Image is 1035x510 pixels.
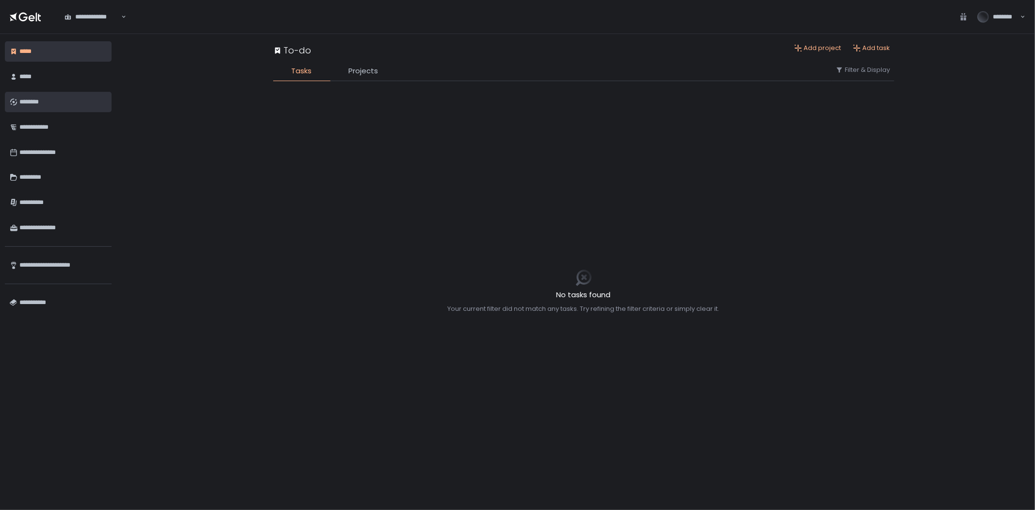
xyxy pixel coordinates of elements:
[349,66,378,77] span: Projects
[448,305,720,313] div: Your current filter did not match any tasks. Try refining the filter criteria or simply clear it.
[58,6,126,27] div: Search for option
[794,44,841,52] button: Add project
[292,66,312,77] span: Tasks
[448,289,720,301] h2: No tasks found
[853,44,890,52] button: Add task
[273,44,312,57] div: To-do
[836,66,890,74] button: Filter & Display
